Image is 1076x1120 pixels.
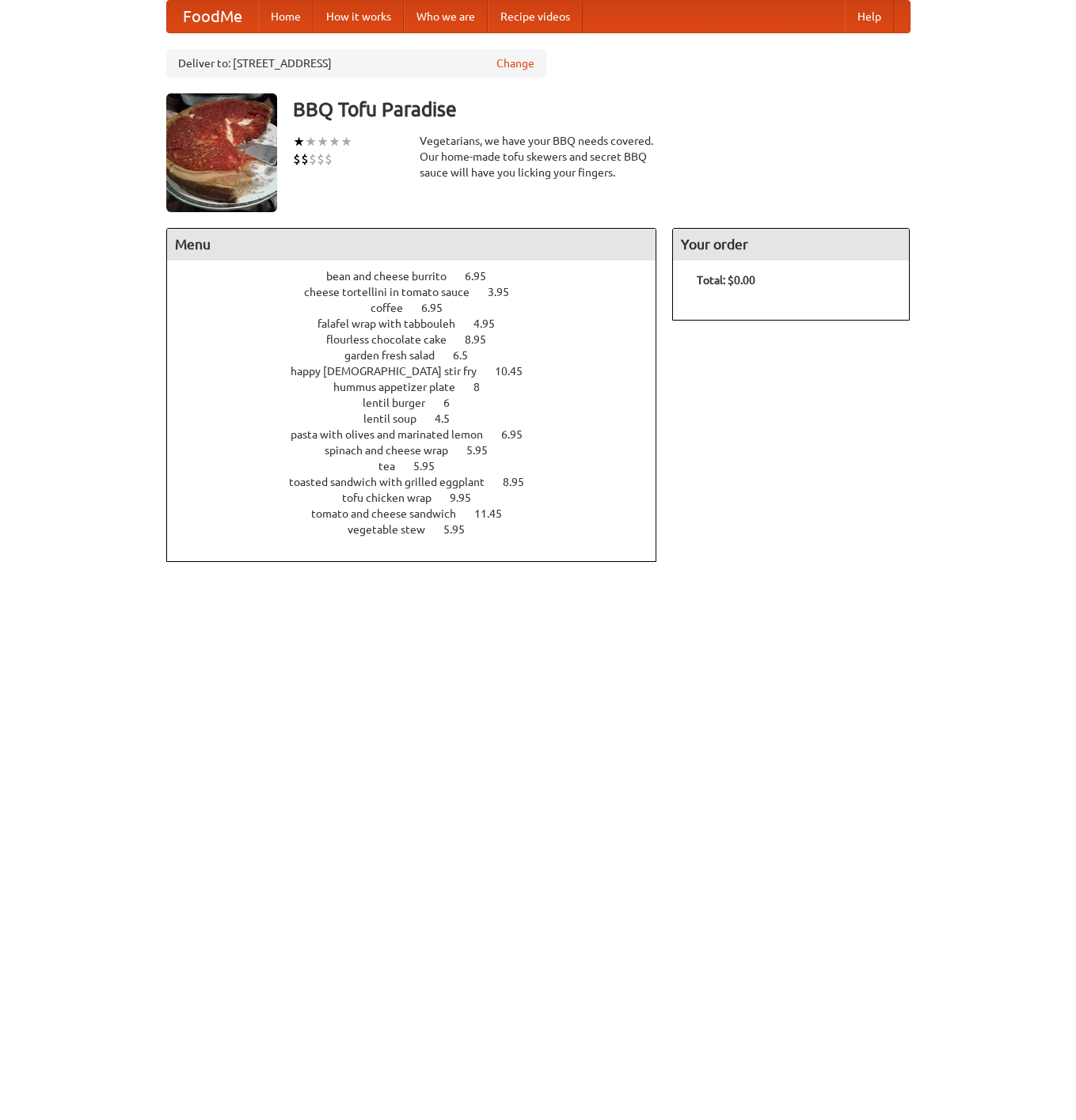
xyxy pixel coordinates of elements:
[325,150,333,168] li: $
[304,286,538,298] a: cheese tortellini in tomato sauce 3.95
[293,93,911,125] h3: BBQ Tofu Paradise
[845,1,894,32] a: Help
[450,492,487,504] span: 9.95
[291,428,499,441] span: pasta with olives and marinated lemon
[289,476,553,488] a: toasted sandwich with grilled eggplant 8.95
[325,444,517,457] a: spinach and cheese wrap 5.95
[363,397,479,409] a: lentil burger 6
[420,133,657,180] div: Vegetarians, we have your BBQ needs covered. Our home-made tofu skewers and secret BBQ sauce will...
[488,1,583,32] a: Recipe videos
[325,444,464,457] span: spinach and cheese wrap
[326,333,462,346] span: flourless chocolate cake
[317,317,471,330] span: falafel wrap with tabbouleh
[333,381,471,393] span: hummus appetizer plate
[340,133,352,150] li: ★
[421,302,458,314] span: 6.95
[293,133,305,150] li: ★
[474,507,518,520] span: 11.45
[488,286,525,298] span: 3.95
[496,55,534,71] a: Change
[363,412,432,425] span: lentil soup
[697,274,755,287] b: Total: $0.00
[291,365,552,378] a: happy [DEMOGRAPHIC_DATA] stir fry 10.45
[473,317,511,330] span: 4.95
[348,523,441,536] span: vegetable stew
[166,93,277,212] img: angular.jpg
[314,1,404,32] a: How it works
[167,229,656,260] h4: Menu
[304,286,485,298] span: cheese tortellini in tomato sauce
[301,150,309,168] li: $
[317,133,329,150] li: ★
[378,460,411,473] span: tea
[443,523,481,536] span: 5.95
[305,133,317,150] li: ★
[453,349,484,362] span: 6.5
[501,428,538,441] span: 6.95
[363,412,479,425] a: lentil soup 4.5
[473,381,496,393] span: 8
[342,492,447,504] span: tofu chicken wrap
[378,460,464,473] a: tea 5.95
[311,507,472,520] span: tomato and cheese sandwich
[443,397,466,409] span: 6
[311,507,531,520] a: tomato and cheese sandwich 11.45
[167,1,258,32] a: FoodMe
[344,349,451,362] span: garden fresh salad
[317,150,325,168] li: $
[291,428,552,441] a: pasta with olives and marinated lemon 6.95
[495,365,538,378] span: 10.45
[371,302,472,314] a: coffee 6.95
[371,302,419,314] span: coffee
[363,397,441,409] span: lentil burger
[673,229,909,260] h4: Your order
[435,412,466,425] span: 4.5
[344,349,497,362] a: garden fresh salad 6.5
[317,317,524,330] a: falafel wrap with tabbouleh 4.95
[342,492,500,504] a: tofu chicken wrap 9.95
[503,476,540,488] span: 8.95
[289,476,500,488] span: toasted sandwich with grilled eggplant
[326,270,462,283] span: bean and cheese burrito
[293,150,301,168] li: $
[404,1,488,32] a: Who we are
[329,133,340,150] li: ★
[466,444,504,457] span: 5.95
[465,333,502,346] span: 8.95
[258,1,314,32] a: Home
[291,365,492,378] span: happy [DEMOGRAPHIC_DATA] stir fry
[166,49,546,78] div: Deliver to: [STREET_ADDRESS]
[465,270,502,283] span: 6.95
[309,150,317,168] li: $
[413,460,451,473] span: 5.95
[333,381,509,393] a: hummus appetizer plate 8
[326,270,515,283] a: bean and cheese burrito 6.95
[326,333,515,346] a: flourless chocolate cake 8.95
[348,523,494,536] a: vegetable stew 5.95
